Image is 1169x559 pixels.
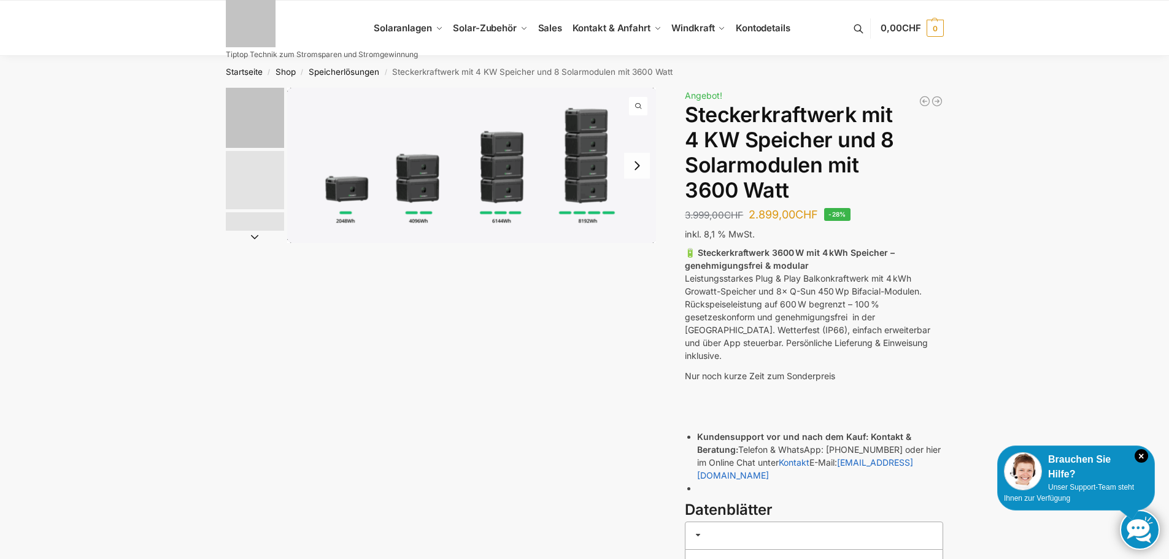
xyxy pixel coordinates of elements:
span: Solaranlagen [374,22,432,34]
button: Next slide [624,153,650,179]
strong: Kundensupport vor und nach dem Kauf: [697,431,868,442]
a: Solar-Zubehör [448,1,533,56]
a: Windkraft [666,1,731,56]
li: 1 / 9 [223,88,284,149]
span: Windkraft [671,22,714,34]
a: Speicherlösungen [309,67,379,77]
p: Nur noch kurze Zeit zum Sonderpreis [685,369,943,382]
i: Schließen [1135,449,1148,463]
nav: Breadcrumb [204,56,965,88]
img: Growatt-NOAH-2000-flexible-erweiterung [226,88,284,148]
img: 6 Module bificiaL [226,151,284,209]
li: 2 / 9 [223,149,284,210]
li: 3 / 9 [223,210,284,272]
li: 1 / 9 [287,88,657,243]
span: Kontakt & Anfahrt [573,22,650,34]
img: Customer service [1004,452,1042,490]
button: Next slide [226,231,284,243]
p: Leistungsstarkes Plug & Play Balkonkraftwerk mit 4 kWh Growatt-Speicher und 8× Q-Sun 450 Wp Bifac... [685,246,943,362]
span: Kontodetails [736,22,790,34]
a: Sales [533,1,567,56]
span: Unser Support-Team steht Ihnen zur Verfügung [1004,483,1134,503]
a: Startseite [226,67,263,77]
span: 0 [927,20,944,37]
p: Tiptop Technik zum Stromsparen und Stromgewinnung [226,51,418,58]
span: CHF [724,209,743,221]
a: Kontakt & Anfahrt [567,1,666,56]
img: Nep800 [226,212,284,271]
span: CHF [902,22,921,34]
span: / [379,67,392,77]
span: / [263,67,276,77]
span: Sales [538,22,563,34]
a: Balkonkraftwerk 890 Watt Solarmodulleistung mit 1kW/h Zendure Speicher [919,95,931,107]
a: [EMAIL_ADDRESS][DOMAIN_NAME] [697,457,913,480]
span: Angebot! [685,90,722,101]
span: inkl. 8,1 % MwSt. [685,229,755,239]
a: growatt noah 2000 flexible erweiterung scaledgrowatt noah 2000 flexible erweiterung scaled [287,88,657,243]
a: Kontakt [779,457,809,468]
strong: Kontakt & Beratung: [697,431,911,455]
span: -28% [824,208,851,221]
a: 0,00CHF 0 [881,10,943,47]
span: Solar-Zubehör [453,22,517,34]
strong: 🔋 Steckerkraftwerk 3600 W mit 4 kWh Speicher – genehmigungsfrei & modular [685,247,895,271]
span: 0,00 [881,22,920,34]
bdi: 3.999,00 [685,209,743,221]
bdi: 2.899,00 [749,208,818,221]
h3: Datenblätter [685,499,943,521]
a: Shop [276,67,296,77]
span: / [296,67,309,77]
li: Telefon & WhatsApp: [PHONE_NUMBER] oder hier im Online Chat unter E-Mail: [697,430,943,482]
a: Kontodetails [731,1,795,56]
img: Growatt-NOAH-2000-flexible-erweiterung [287,88,657,243]
h1: Steckerkraftwerk mit 4 KW Speicher und 8 Solarmodulen mit 3600 Watt [685,102,943,202]
div: Brauchen Sie Hilfe? [1004,452,1148,482]
a: Balkonkraftwerk 1780 Watt mit 4 KWh Zendure Batteriespeicher Notstrom fähig [931,95,943,107]
span: CHF [795,208,818,221]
